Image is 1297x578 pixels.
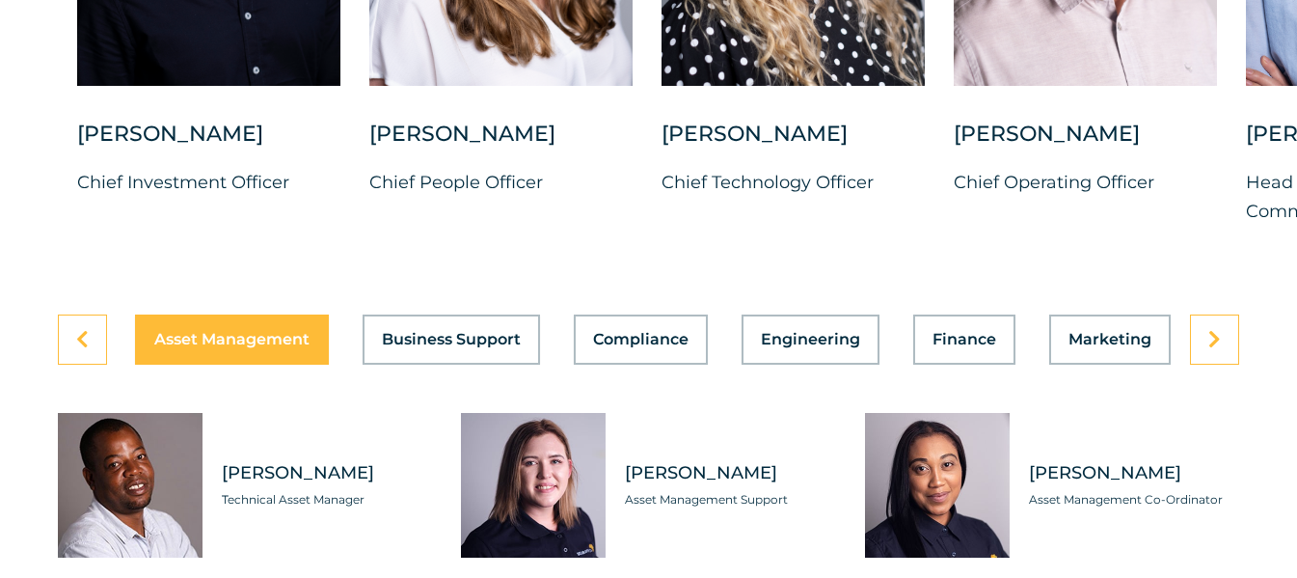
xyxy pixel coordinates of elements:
[77,168,340,197] p: Chief Investment Officer
[369,120,633,168] div: [PERSON_NAME]
[662,168,925,197] p: Chief Technology Officer
[382,332,521,347] span: Business Support
[222,461,432,485] span: [PERSON_NAME]
[77,120,340,168] div: [PERSON_NAME]
[154,332,310,347] span: Asset Management
[932,332,996,347] span: Finance
[1029,490,1239,509] span: Asset Management Co-Ordinator
[1029,461,1239,485] span: [PERSON_NAME]
[222,490,432,509] span: Technical Asset Manager
[625,490,835,509] span: Asset Management Support
[1068,332,1151,347] span: Marketing
[369,168,633,197] p: Chief People Officer
[954,120,1217,168] div: [PERSON_NAME]
[954,168,1217,197] p: Chief Operating Officer
[761,332,860,347] span: Engineering
[662,120,925,168] div: [PERSON_NAME]
[593,332,689,347] span: Compliance
[625,461,835,485] span: [PERSON_NAME]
